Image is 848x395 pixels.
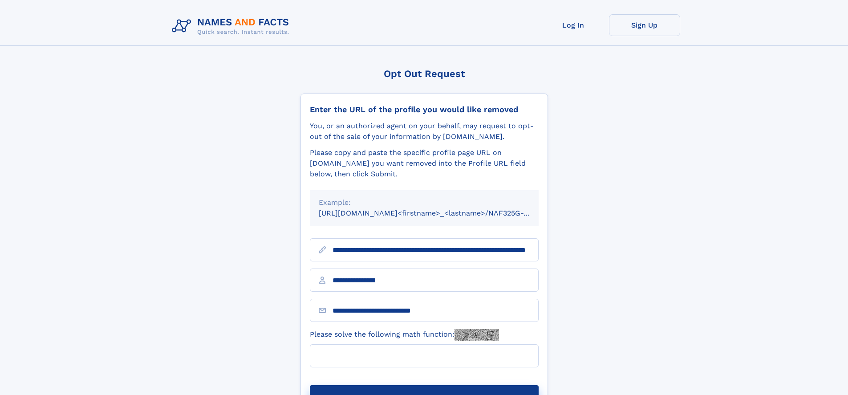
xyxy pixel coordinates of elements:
img: Logo Names and Facts [168,14,296,38]
div: Example: [319,197,530,208]
div: Enter the URL of the profile you would like removed [310,105,539,114]
a: Log In [538,14,609,36]
small: [URL][DOMAIN_NAME]<firstname>_<lastname>/NAF325G-xxxxxxxx [319,209,556,217]
div: Opt Out Request [300,68,548,79]
label: Please solve the following math function: [310,329,499,341]
a: Sign Up [609,14,680,36]
div: Please copy and paste the specific profile page URL on [DOMAIN_NAME] you want removed into the Pr... [310,147,539,179]
div: You, or an authorized agent on your behalf, may request to opt-out of the sale of your informatio... [310,121,539,142]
